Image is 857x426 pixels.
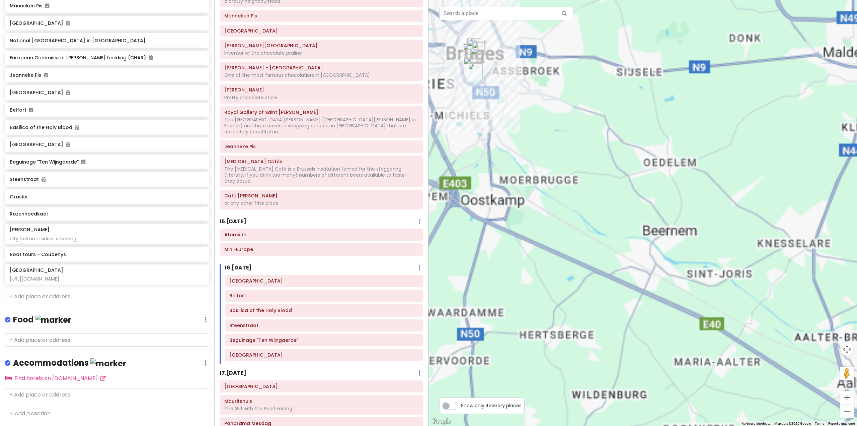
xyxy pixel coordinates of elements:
h6: Belfort [229,293,418,299]
div: Beguinage "Ten Wijngaerde" [464,58,478,73]
div: or any other frite place [224,200,418,206]
h6: 15 . [DATE] [220,218,246,225]
h6: Royal Gallery of Saint Hubert [224,109,418,115]
h6: European Commission [PERSON_NAME] building (CHAR) [10,55,204,61]
div: The [GEOGRAPHIC_DATA][PERSON_NAME] ([GEOGRAPHIC_DATA][PERSON_NAME] in French) are three covered s... [224,117,418,135]
a: Terms [815,422,824,425]
h4: Accommodations [13,358,126,369]
i: Added to itinerary [66,142,70,147]
div: Steenstraat [463,44,478,58]
h6: Manneken Pis [10,3,204,9]
span: Show only itinerary places [461,402,522,409]
h6: Beguinage "Ten Wijngaerde" [229,337,418,343]
h6: 16 . [DATE] [225,264,252,271]
button: Drag Pegman onto the map to open Street View [840,367,854,380]
h6: Pierre Marcolini - Brussel Koninginnegalerij [224,65,418,71]
h6: Minnewater Park [229,352,418,358]
h6: [GEOGRAPHIC_DATA] [10,20,204,26]
a: Report a map error [828,422,855,425]
span: Map data ©2025 Google [774,422,811,425]
h6: Rozenhoedkaai [10,211,204,217]
div: city hall on inside is stunning [10,236,204,242]
i: Added to itinerary [66,21,70,25]
div: Pretty chocolate store [224,95,418,101]
div: The [MEDICAL_DATA] Café is a Brussels institution famed for the staggering (literally, if you dri... [224,166,418,184]
h6: Steenstraat [229,322,418,328]
h6: Royal Delft [224,383,418,389]
h6: Boat tours - Coudenys [10,251,204,257]
input: + Add place or address [5,333,209,347]
h6: Basilica of the Holy Blood [229,307,418,313]
div: Groeninge Museum [470,48,485,63]
h6: Steenstraat [10,176,204,182]
h6: Jeanneke Pis [224,143,418,149]
i: Added to itinerary [75,125,79,130]
div: Market Square [467,38,481,53]
h6: Café Georgette [224,193,418,199]
button: Zoom out [840,405,854,418]
div: [URL][DOMAIN_NAME] [10,276,204,282]
h6: Belfort [10,107,204,113]
h6: Jeanneke Pis [10,72,204,78]
button: Keyboard shortcuts [742,421,770,426]
h6: Delirium Cafés [224,159,418,165]
h6: [GEOGRAPHIC_DATA] [10,267,63,273]
h6: Beguinage "Ten Wijngaerde" [10,159,204,165]
div: One of the most famous chocolatiers in [GEOGRAPHIC_DATA] [224,72,418,78]
div: Inventor of the chocolate praline [224,50,418,56]
h6: Manneken Pis [224,13,418,19]
div: Belfort [467,40,482,55]
img: marker [35,315,71,325]
div: Boat tours - Coudenys [472,42,487,56]
i: Added to itinerary [66,90,70,95]
input: + Add place or address [5,290,209,303]
h6: Mauritshuis [224,398,418,404]
h6: Market Square [229,278,418,284]
h6: Mini-Europe [224,246,418,252]
div: Rozenhoedkaai [472,42,487,57]
h6: Graslei [10,194,204,200]
a: + Add a section [10,410,51,417]
a: Find hotels on [DOMAIN_NAME] [5,374,106,382]
button: Map camera controls [840,343,854,356]
i: Added to itinerary [81,160,85,164]
i: Added to itinerary [44,73,48,77]
i: Added to itinerary [45,3,49,8]
div: De Burg [471,39,485,54]
input: Search a place [439,7,573,20]
div: Basilica of the Holy Blood [470,40,485,55]
h6: NEUHAUS Bruxelles Grand Place [224,43,418,49]
h6: National [GEOGRAPHIC_DATA] in [GEOGRAPHIC_DATA] [10,38,204,44]
i: Added to itinerary [42,177,46,182]
a: Click to see this area on Google Maps [430,417,452,426]
h6: Basilica of the Holy Blood [10,124,204,130]
h6: [GEOGRAPHIC_DATA] [10,141,204,147]
h6: [PERSON_NAME] [10,227,50,233]
h4: Food [13,314,71,325]
h6: Atomium [224,232,418,238]
h6: Mary [224,87,418,93]
h6: Grand Place [224,28,418,34]
h6: [GEOGRAPHIC_DATA] [10,89,204,96]
div: The Girl with the Pearl Earring [224,406,418,412]
div: Minnewater Park [468,63,483,78]
img: Google [430,417,452,426]
h6: 17 . [DATE] [220,370,246,377]
img: marker [90,358,126,369]
button: Zoom in [840,391,854,404]
i: Added to itinerary [29,108,33,112]
i: Added to itinerary [149,55,153,60]
input: + Add place or address [5,388,209,402]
